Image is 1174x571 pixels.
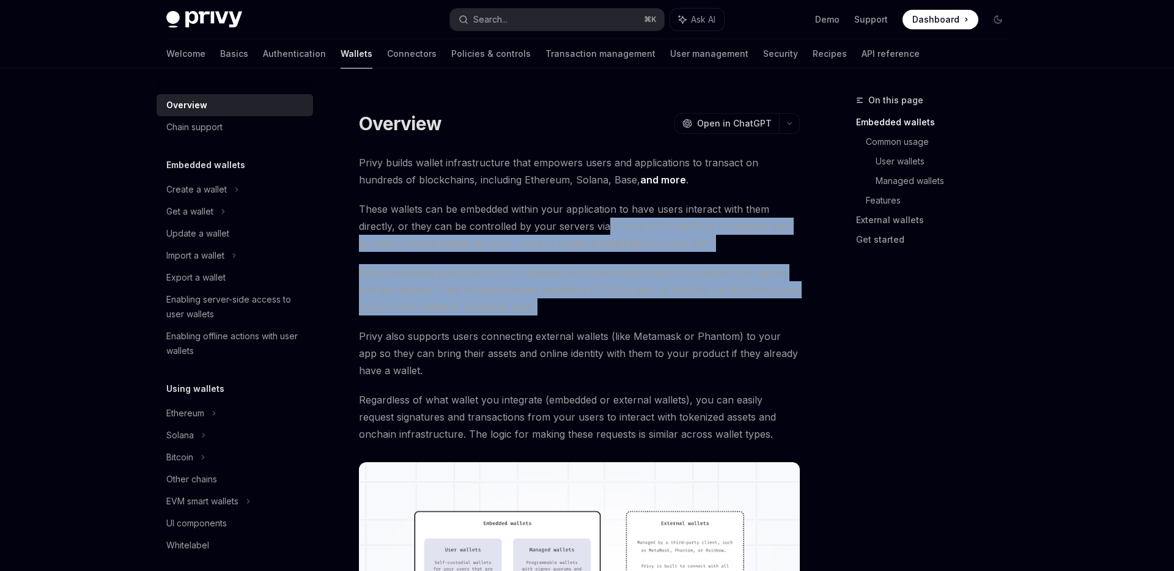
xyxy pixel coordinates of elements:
[868,93,923,108] span: On this page
[813,39,847,68] a: Recipes
[166,381,224,396] h5: Using wallets
[359,264,800,315] span: Privy embedded wallets are built on globally distributed infrastructure to ensure high uptime and...
[450,9,664,31] button: Search...⌘K
[263,39,326,68] a: Authentication
[166,329,306,358] div: Enabling offline actions with user wallets
[866,132,1017,152] a: Common usage
[876,152,1017,171] a: User wallets
[157,116,313,138] a: Chain support
[166,11,242,28] img: dark logo
[166,270,226,285] div: Export a wallet
[166,158,245,172] h5: Embedded wallets
[866,191,1017,210] a: Features
[166,538,209,553] div: Whitelabel
[670,39,748,68] a: User management
[670,9,724,31] button: Ask AI
[166,98,207,112] div: Overview
[157,468,313,490] a: Other chains
[697,117,772,130] span: Open in ChatGPT
[359,201,800,252] span: These wallets can be embedded within your application to have users interact with them directly, ...
[854,13,888,26] a: Support
[644,15,657,24] span: ⌘ K
[359,328,800,379] span: Privy also supports users connecting external wallets (like Metamask or Phantom) to your app so t...
[166,182,227,197] div: Create a wallet
[157,534,313,556] a: Whitelabel
[166,450,193,465] div: Bitcoin
[387,39,437,68] a: Connectors
[862,39,920,68] a: API reference
[166,204,213,219] div: Get a wallet
[903,10,978,29] a: Dashboard
[157,267,313,289] a: Export a wallet
[545,39,655,68] a: Transaction management
[473,12,508,27] div: Search...
[359,112,441,134] h1: Overview
[341,39,372,68] a: Wallets
[166,120,223,134] div: Chain support
[220,39,248,68] a: Basics
[359,154,800,188] span: Privy builds wallet infrastructure that empowers users and applications to transact on hundreds o...
[166,516,227,531] div: UI components
[166,292,306,322] div: Enabling server-side access to user wallets
[763,39,798,68] a: Security
[166,226,229,241] div: Update a wallet
[157,223,313,245] a: Update a wallet
[691,13,715,26] span: Ask AI
[166,472,217,487] div: Other chains
[166,428,194,443] div: Solana
[166,39,205,68] a: Welcome
[856,210,1017,230] a: External wallets
[876,171,1017,191] a: Managed wallets
[157,325,313,362] a: Enabling offline actions with user wallets
[166,494,238,509] div: EVM smart wallets
[856,112,1017,132] a: Embedded wallets
[157,94,313,116] a: Overview
[912,13,959,26] span: Dashboard
[451,39,531,68] a: Policies & controls
[359,391,800,443] span: Regardless of what wallet you integrate (embedded or external wallets), you can easily request si...
[640,174,686,186] a: and more
[157,289,313,325] a: Enabling server-side access to user wallets
[988,10,1008,29] button: Toggle dark mode
[674,113,779,134] button: Open in ChatGPT
[157,512,313,534] a: UI components
[166,406,204,421] div: Ethereum
[166,248,224,263] div: Import a wallet
[856,230,1017,249] a: Get started
[815,13,840,26] a: Demo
